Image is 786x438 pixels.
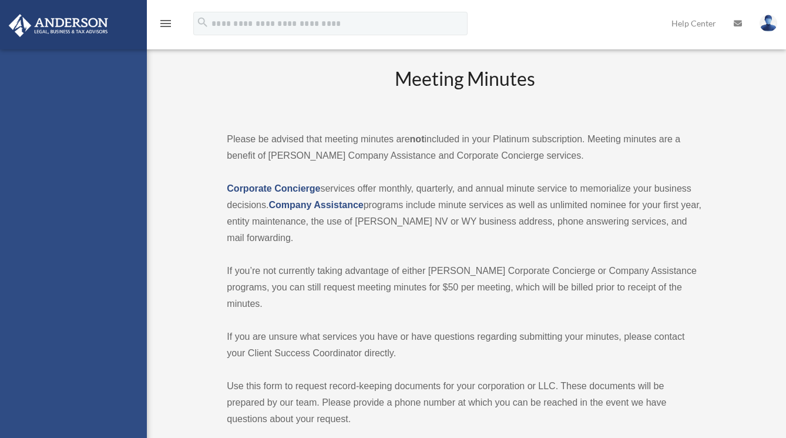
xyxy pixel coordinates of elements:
strong: not [410,134,425,144]
p: If you are unsure what services you have or have questions regarding submitting your minutes, ple... [227,329,703,362]
i: menu [159,16,173,31]
p: Use this form to request record-keeping documents for your corporation or LLC. These documents wi... [227,378,703,427]
a: Corporate Concierge [227,183,320,193]
p: If you’re not currently taking advantage of either [PERSON_NAME] Corporate Concierge or Company A... [227,263,703,312]
p: Please be advised that meeting minutes are included in your Platinum subscription. Meeting minute... [227,131,703,164]
img: Anderson Advisors Platinum Portal [5,14,112,37]
h2: Meeting Minutes [227,66,703,115]
p: services offer monthly, quarterly, and annual minute service to memorialize your business decisio... [227,180,703,246]
img: User Pic [760,15,777,32]
a: Company Assistance [268,200,363,210]
a: menu [159,21,173,31]
i: search [196,16,209,29]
